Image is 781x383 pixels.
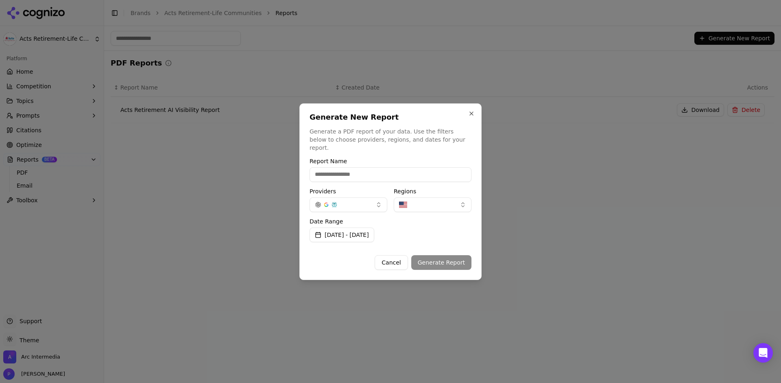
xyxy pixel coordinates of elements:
[310,158,471,164] label: Report Name
[310,188,387,194] label: Providers
[310,219,471,224] label: Date Range
[310,114,471,121] h2: Generate New Report
[399,201,407,209] img: United States
[310,127,471,152] p: Generate a PDF report of your data. Use the filters below to choose providers, regions, and dates...
[394,188,471,194] label: Regions
[375,255,408,270] button: Cancel
[310,228,374,242] button: [DATE] - [DATE]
